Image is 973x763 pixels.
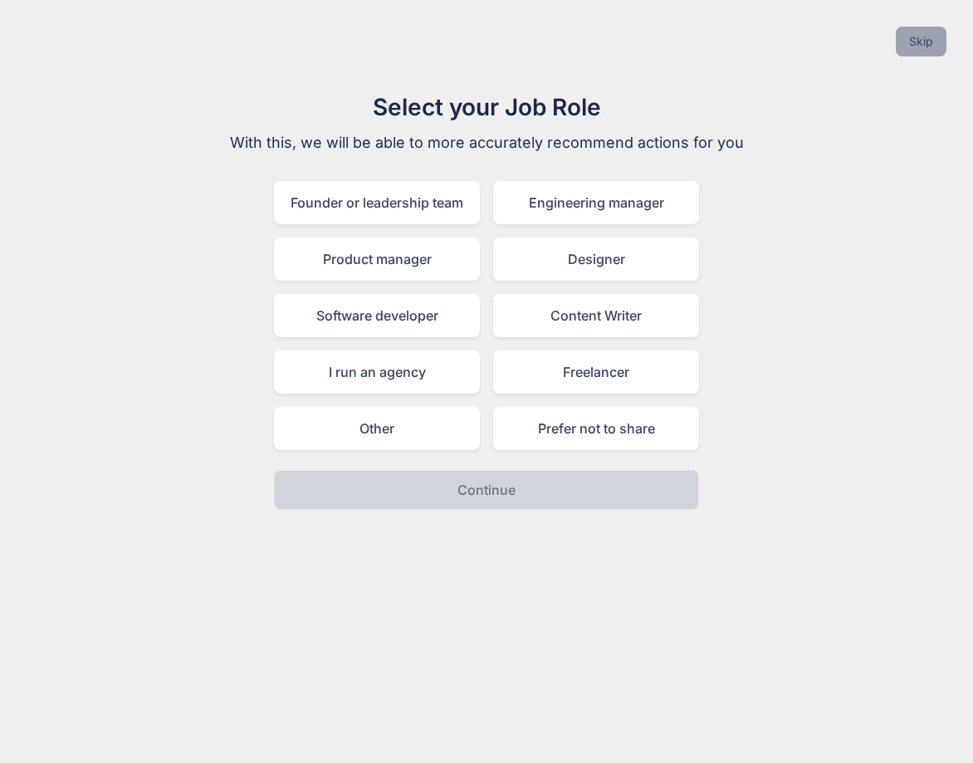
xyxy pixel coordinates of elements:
div: Designer [493,237,699,281]
div: I run an agency [274,350,480,394]
button: Continue [274,470,699,510]
div: Prefer not to share [493,407,699,450]
h1: Select your Job Role [208,90,765,125]
div: Freelancer [493,350,699,394]
div: Founder or leadership team [274,181,480,224]
p: With this, we will be able to more accurately recommend actions for you [208,131,765,154]
div: Software developer [274,294,480,337]
p: Continue [457,480,516,500]
div: Other [274,407,480,450]
div: Engineering manager [493,181,699,224]
div: Product manager [274,237,480,281]
div: Content Writer [493,294,699,337]
button: Skip [896,27,946,56]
